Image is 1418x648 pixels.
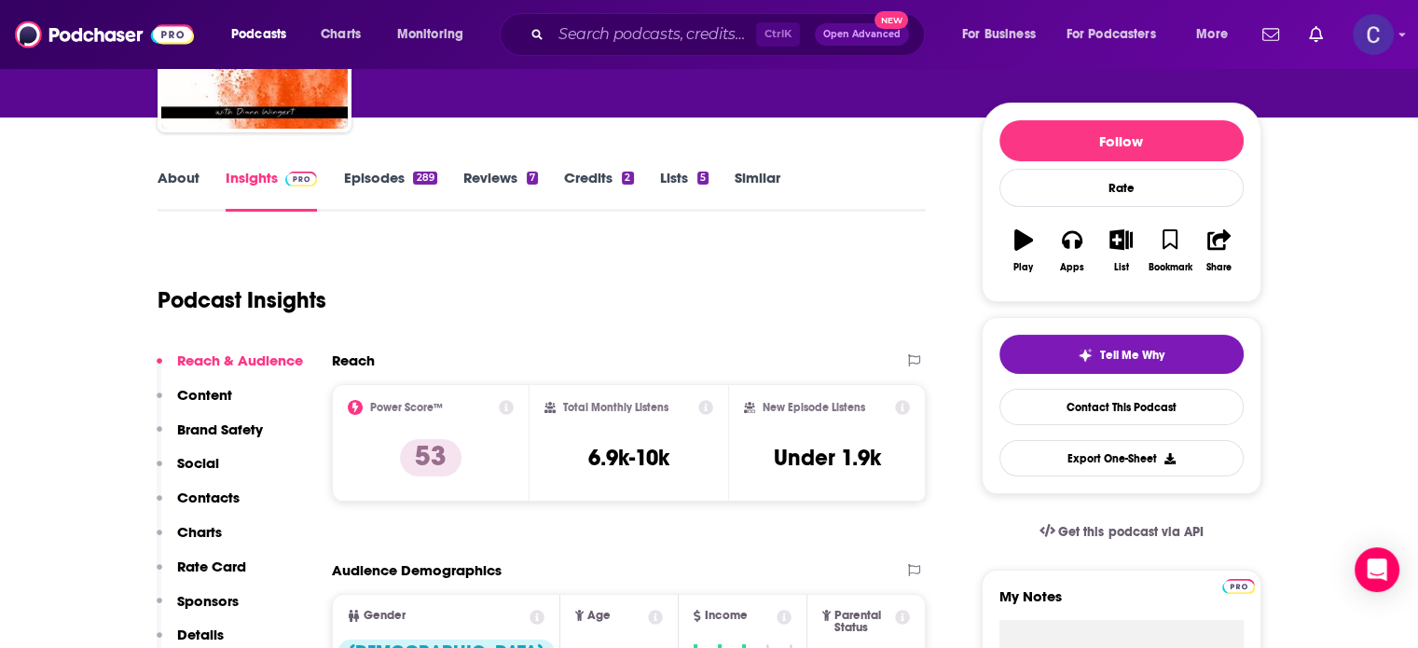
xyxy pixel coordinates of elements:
p: Social [177,454,219,472]
h2: New Episode Listens [763,401,865,414]
p: Details [177,626,224,643]
h3: Under 1.9k [774,444,881,472]
button: Content [157,386,232,421]
img: Podchaser - Follow, Share and Rate Podcasts [15,17,194,52]
button: open menu [1183,20,1251,49]
div: Bookmark [1148,262,1191,273]
button: Social [157,454,219,489]
button: Bookmark [1146,217,1194,284]
button: Brand Safety [157,421,263,455]
div: 7 [527,172,538,185]
button: Show profile menu [1353,14,1394,55]
span: Podcasts [231,21,286,48]
span: Parental Status [834,610,892,634]
div: 289 [413,172,436,185]
img: User Profile [1353,14,1394,55]
button: open menu [1054,20,1183,49]
button: tell me why sparkleTell Me Why [999,335,1244,374]
img: Podchaser Pro [285,172,318,186]
button: open menu [384,20,488,49]
span: Monitoring [397,21,463,48]
a: Charts [309,20,372,49]
button: Contacts [157,489,240,523]
button: Share [1194,217,1243,284]
span: For Business [962,21,1036,48]
p: Brand Safety [177,421,263,438]
h2: Total Monthly Listens [563,401,668,414]
a: Pro website [1222,576,1255,594]
button: Play [999,217,1048,284]
p: Reach & Audience [177,352,303,369]
button: Sponsors [157,592,239,627]
a: Reviews7 [463,169,538,212]
input: Search podcasts, credits, & more... [551,20,756,49]
a: Lists5 [660,169,709,212]
span: Income [705,610,748,622]
button: List [1096,217,1145,284]
h2: Reach [332,352,375,369]
p: Sponsors [177,592,239,610]
div: Apps [1060,262,1084,273]
p: Contacts [177,489,240,506]
div: Play [1013,262,1033,273]
span: Gender [364,610,406,622]
img: Podchaser Pro [1222,579,1255,594]
div: Search podcasts, credits, & more... [517,13,943,56]
span: Get this podcast via API [1058,524,1203,540]
a: Credits2 [564,169,633,212]
button: Reach & Audience [157,352,303,386]
a: Similar [735,169,780,212]
label: My Notes [999,587,1244,620]
a: Episodes289 [343,169,436,212]
a: Get this podcast via API [1025,509,1218,555]
button: Export One-Sheet [999,440,1244,476]
div: 5 [697,172,709,185]
span: Open Advanced [823,30,901,39]
h3: 6.9k-10k [588,444,669,472]
button: Follow [999,120,1244,161]
span: Charts [321,21,361,48]
p: 53 [400,439,461,476]
button: Apps [1048,217,1096,284]
span: For Podcasters [1067,21,1156,48]
button: Charts [157,523,222,558]
button: open menu [949,20,1059,49]
span: Logged in as publicityxxtina [1353,14,1394,55]
span: More [1196,21,1228,48]
div: Rate [999,169,1244,207]
div: 2 [622,172,633,185]
button: Rate Card [157,558,246,592]
span: Tell Me Why [1100,348,1164,363]
span: New [874,11,908,29]
div: Open Intercom Messenger [1355,547,1399,592]
h2: Power Score™ [370,401,443,414]
span: Age [587,610,611,622]
span: Ctrl K [756,22,800,47]
div: Share [1206,262,1232,273]
p: Content [177,386,232,404]
img: tell me why sparkle [1078,348,1093,363]
a: Show notifications dropdown [1255,19,1287,50]
p: Rate Card [177,558,246,575]
div: List [1114,262,1129,273]
a: Contact This Podcast [999,389,1244,425]
a: About [158,169,200,212]
p: Charts [177,523,222,541]
a: Show notifications dropdown [1301,19,1330,50]
button: open menu [218,20,310,49]
h1: Podcast Insights [158,286,326,314]
a: InsightsPodchaser Pro [226,169,318,212]
button: Open AdvancedNew [815,23,909,46]
h2: Audience Demographics [332,561,502,579]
